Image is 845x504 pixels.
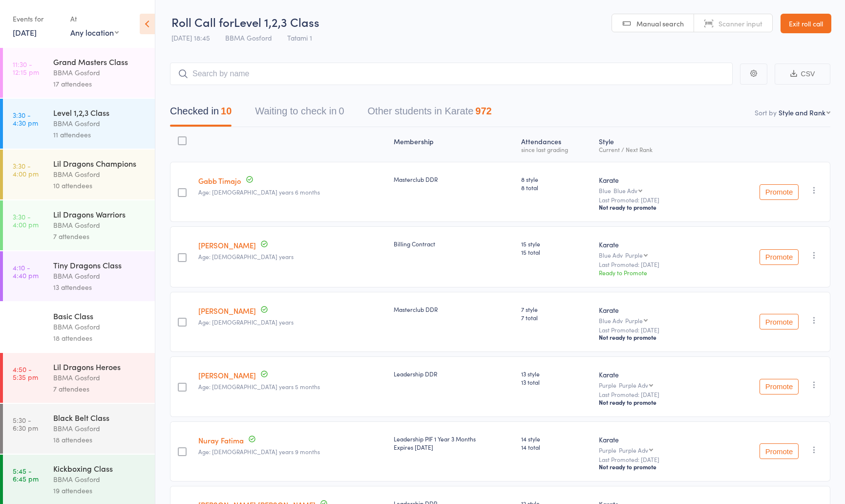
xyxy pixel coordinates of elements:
time: 3:30 - 4:00 pm [13,162,39,177]
a: 4:50 -5:35 pmLil Dragons HeroesBBMA Gosford7 attendees [3,353,155,403]
a: 3:30 -4:00 pmLil Dragons ChampionsBBMA Gosford10 attendees [3,150,155,199]
div: Expires [DATE] [394,443,513,451]
a: 5:30 -6:30 pmBlack Belt ClassBBMA Gosford18 attendees [3,404,155,454]
button: Other students in Karate972 [368,101,492,127]
span: Manual search [636,19,684,28]
button: CSV [775,64,830,85]
a: [PERSON_NAME] [198,240,256,250]
a: 4:45 -5:30 pmBasic ClassBBMA Gosford18 attendees [3,302,155,352]
div: Grand Masters Class [53,56,147,67]
span: Age: [DEMOGRAPHIC_DATA] years [198,318,294,326]
span: 7 total [521,313,591,322]
a: 4:10 -4:40 pmTiny Dragons ClassBBMA Gosford13 attendees [3,251,155,301]
button: Promote [760,314,799,329]
span: Level 1,2,3 Class [234,14,319,30]
div: Leadership PIF 1 Year 3 Months [394,435,513,451]
span: Tatami 1 [287,33,312,43]
div: 10 attendees [53,180,147,191]
a: 3:30 -4:00 pmLil Dragons WarriorsBBMA Gosford7 attendees [3,200,155,250]
small: Last Promoted: [DATE] [599,261,720,268]
button: Promote [760,443,799,459]
div: Not ready to promote [599,398,720,406]
div: Ready to Promote [599,268,720,277]
button: Promote [760,249,799,265]
span: 8 total [521,183,591,192]
div: BBMA Gosford [53,219,147,231]
div: Atten­dances [517,131,595,157]
div: Any location [70,27,119,38]
div: Karate [599,435,720,444]
div: 7 attendees [53,383,147,394]
div: BBMA Gosford [53,372,147,383]
div: Purple Adv [619,382,648,388]
div: 0 [338,106,344,116]
div: Purple [625,317,643,324]
div: Kickboxing Class [53,463,147,474]
div: Purple [599,382,720,388]
a: Exit roll call [781,14,831,33]
span: 15 style [521,240,591,248]
span: Age: [DEMOGRAPHIC_DATA] years 5 months [198,382,320,391]
input: Search by name [170,63,733,85]
button: Checked in10 [170,101,232,127]
div: 18 attendees [53,332,147,344]
div: 17 attendees [53,78,147,89]
div: Black Belt Class [53,412,147,423]
time: 5:30 - 6:30 pm [13,416,38,432]
div: Purple Adv [619,447,648,453]
span: 15 total [521,248,591,256]
span: [DATE] 18:45 [171,33,210,43]
span: Scanner input [718,19,762,28]
div: Level 1,2,3 Class [53,107,147,118]
div: Purple [625,252,643,258]
time: 3:30 - 4:00 pm [13,213,39,228]
div: Blue Adv [613,187,637,194]
time: 5:45 - 6:45 pm [13,467,39,482]
span: 14 total [521,443,591,451]
div: Karate [599,175,720,185]
small: Last Promoted: [DATE] [599,327,720,333]
div: Masterclub DDR [394,305,513,313]
div: BBMA Gosford [53,423,147,434]
div: Blue Adv [599,317,720,324]
div: Membership [390,131,517,157]
div: BBMA Gosford [53,321,147,332]
div: Basic Class [53,310,147,321]
div: 972 [475,106,491,116]
div: Not ready to promote [599,333,720,341]
button: Promote [760,184,799,200]
button: Promote [760,379,799,394]
span: Age: [DEMOGRAPHIC_DATA] years 6 months [198,188,320,196]
span: 8 style [521,175,591,183]
span: 14 style [521,435,591,443]
span: Age: [DEMOGRAPHIC_DATA] years [198,252,294,261]
a: Gabb Timajo [198,175,241,186]
div: 11 attendees [53,129,147,140]
div: Blue [599,187,720,194]
a: 11:30 -12:15 pmGrand Masters ClassBBMA Gosford17 attendees [3,48,155,98]
a: Nuray Fatima [198,435,244,445]
div: since last grading [521,146,591,153]
div: Current / Next Rank [599,146,720,153]
small: Last Promoted: [DATE] [599,456,720,463]
span: 7 style [521,305,591,313]
div: Tiny Dragons Class [53,260,147,270]
div: 7 attendees [53,231,147,242]
time: 4:50 - 5:35 pm [13,365,38,381]
div: BBMA Gosford [53,67,147,78]
a: [DATE] [13,27,37,38]
div: Karate [599,370,720,379]
div: BBMA Gosford [53,169,147,180]
div: Not ready to promote [599,203,720,211]
time: 4:45 - 5:30 pm [13,314,38,330]
div: Lil Dragons Champions [53,158,147,169]
div: 13 attendees [53,282,147,293]
span: 13 total [521,378,591,386]
div: Lil Dragons Warriors [53,209,147,219]
div: At [70,11,119,27]
small: Last Promoted: [DATE] [599,391,720,398]
div: BBMA Gosford [53,270,147,282]
div: 18 attendees [53,434,147,445]
div: Karate [599,240,720,249]
div: Not ready to promote [599,463,720,471]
